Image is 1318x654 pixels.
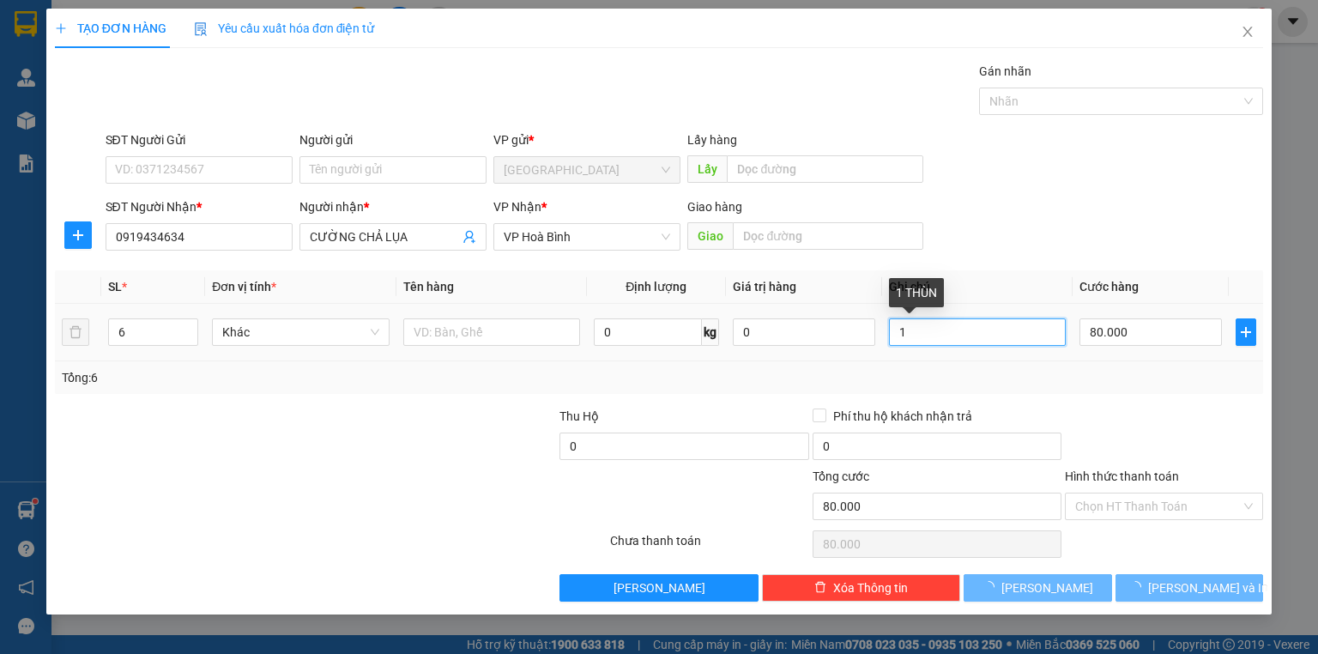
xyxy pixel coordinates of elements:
span: loading [982,581,1001,593]
span: Đơn vị tính [212,280,276,294]
div: Người gửi [299,130,487,149]
span: kg [702,318,719,346]
button: [PERSON_NAME] [964,574,1112,602]
input: Dọc đường [733,222,923,250]
span: delete [814,581,826,595]
span: plus [65,228,91,242]
span: [PERSON_NAME] [614,578,705,597]
span: TẠO ĐƠN HÀNG [55,21,166,35]
span: loading [1129,581,1148,593]
div: VP gửi [493,130,680,149]
span: Thu Hộ [559,409,599,423]
span: Định lượng [626,280,686,294]
div: Tổng: 6 [62,368,510,387]
span: [PERSON_NAME] [1001,578,1093,597]
span: Phí thu hộ khách nhận trả [826,407,979,426]
span: Lấy [687,155,727,183]
span: Giá trị hàng [733,280,796,294]
button: deleteXóa Thông tin [762,574,960,602]
span: Tổng cước [813,469,869,483]
span: Decrease Value [178,332,197,345]
span: down [184,334,194,344]
span: user-add [463,230,476,244]
th: Ghi chú [882,270,1073,304]
label: Hình thức thanh toán [1065,469,1179,483]
span: SL [108,280,122,294]
input: 0 [733,318,875,346]
div: SĐT Người Nhận [106,197,293,216]
span: up [184,322,194,332]
span: VP Nhận [493,200,541,214]
div: SĐT Người Gửi [106,130,293,149]
span: plus [55,22,67,34]
label: Gán nhãn [979,64,1031,78]
span: Sài Gòn [504,157,670,183]
div: Người nhận [299,197,487,216]
span: Giao [687,222,733,250]
button: [PERSON_NAME] và In [1115,574,1264,602]
button: plus [1236,318,1256,346]
span: [PERSON_NAME] và In [1148,578,1268,597]
span: Yêu cầu xuất hóa đơn điện tử [194,21,375,35]
div: 1 THÙN [889,278,944,307]
span: VP Hoà Bình [504,224,670,250]
span: Xóa Thông tin [833,578,908,597]
img: icon [194,22,208,36]
span: Lấy hàng [687,133,737,147]
span: Cước hàng [1079,280,1139,294]
button: [PERSON_NAME] [559,574,758,602]
span: Giao hàng [687,200,742,214]
span: Khác [222,319,378,345]
span: Increase Value [178,319,197,332]
span: Tên hàng [403,280,454,294]
span: close [1241,25,1255,39]
div: Chưa thanh toán [608,531,810,561]
input: Dọc đường [727,155,923,183]
span: plus [1236,325,1255,339]
input: VD: Bàn, Ghế [403,318,580,346]
input: Ghi Chú [889,318,1066,346]
button: delete [62,318,89,346]
button: Close [1224,9,1272,57]
button: plus [64,221,92,249]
